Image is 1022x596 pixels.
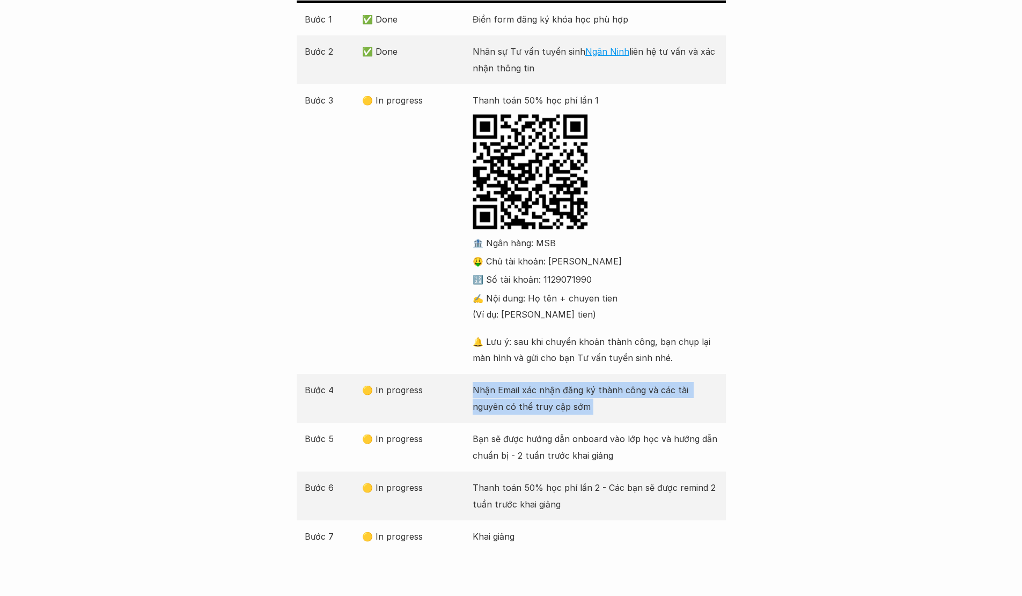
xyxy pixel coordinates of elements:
p: ✅ Done [362,43,467,60]
p: 🟡 In progress [362,480,467,496]
p: 🟡 In progress [362,431,467,447]
a: Ngân Ninh [585,46,629,57]
p: Bước 3 [305,92,357,108]
p: 🔔 Lưu ý: sau khi chuyển khoản thành công, bạn chụp lại màn hình và gửi cho bạn Tư vấn tuyển sinh ... [473,334,718,366]
p: Nhận Email xác nhận đăng ký thành công và các tài nguyên có thể truy cập sớm [473,382,718,415]
p: Bước 6 [305,480,357,496]
p: Nhân sự Tư vấn tuyển sinh liên hệ tư vấn và xác nhận thông tin [473,43,718,76]
p: 🟡 In progress [362,382,467,398]
p: Điền form đăng ký khóa học phù hợp [473,11,718,27]
p: 🟡 In progress [362,528,467,545]
p: 🏦 Ngân hàng: MSB [473,235,718,251]
p: Bước 7 [305,528,357,545]
p: Bước 4 [305,382,357,398]
p: 🟡 In progress [362,92,467,108]
p: ✅ Done [362,11,467,27]
p: Thanh toán 50% học phí lần 1 [473,92,718,108]
p: Bước 1 [305,11,357,27]
p: Bước 2 [305,43,357,60]
p: Bước 5 [305,431,357,447]
p: Thanh toán 50% học phí lần 2 - Các bạn sẽ được remind 2 tuần trước khai giảng [473,480,718,512]
p: Khai giảng [473,528,718,545]
p: Bạn sẽ được hướng dẫn onboard vào lớp học và hướng dẫn chuẩn bị - 2 tuần trước khai giảng [473,431,718,463]
p: 🤑 Chủ tài khoản: [PERSON_NAME] [473,253,718,269]
p: 🔢 Số tài khoản: 1129071990 [473,271,718,288]
p: ✍️ Nội dung: Họ tên + chuyen tien (Ví dụ: [PERSON_NAME] tien) [473,290,718,323]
